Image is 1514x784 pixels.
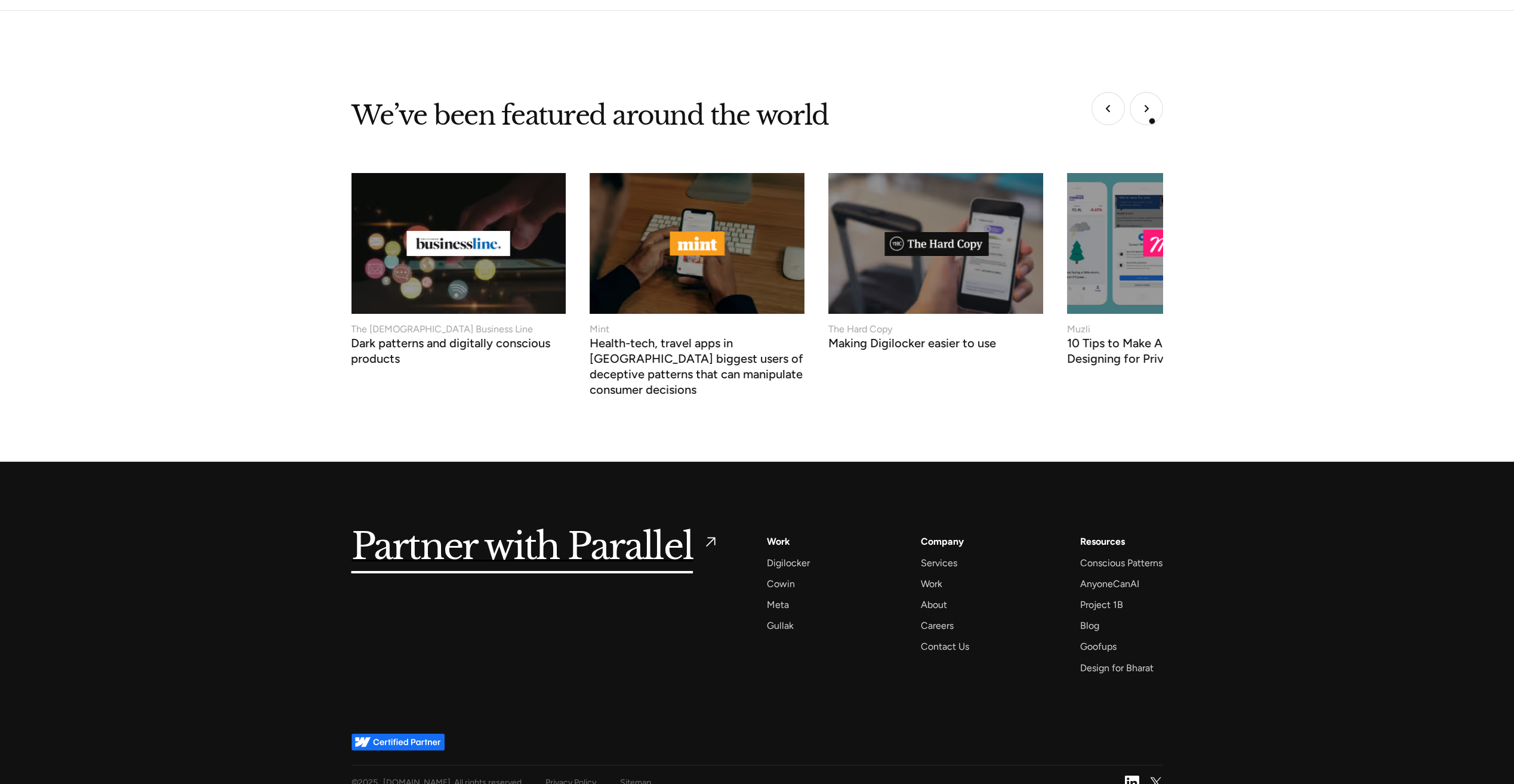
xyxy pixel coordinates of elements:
h3: 10 Tips to Make Apps More Human by Designing for Privacy [1067,339,1282,366]
a: Digilocker [767,555,810,571]
h3: Dark patterns and digitally conscious products [351,339,566,366]
div: The [DEMOGRAPHIC_DATA] Business Line [351,322,534,337]
a: MintHealth-tech, travel apps in [GEOGRAPHIC_DATA] biggest users of deceptive patterns that can ma... [590,173,804,394]
a: Contact Us [921,638,969,655]
a: Goofups [1080,638,1117,655]
a: Conscious Patterns [1080,555,1163,571]
div: Mint [590,322,609,337]
a: Cowin [767,576,795,592]
a: Careers [921,618,954,634]
a: Meta [767,597,789,613]
div: The Hard Copy [828,322,892,337]
a: The [DEMOGRAPHIC_DATA] Business LineDark patterns and digitally conscious products [351,173,566,363]
a: Company [921,533,964,550]
h5: Partner with Parallel [351,533,693,561]
a: The Hard CopyMaking Digilocker easier to use [828,173,1043,348]
a: Design for Bharat [1080,660,1154,676]
h3: Health-tech, travel apps in [GEOGRAPHIC_DATA] biggest users of deceptive patterns that can manipu... [590,339,804,397]
a: Work [921,576,942,592]
a: Services [921,555,957,571]
div: Next slide [1130,92,1163,125]
a: Work [767,533,790,550]
div: Go to last slide [1091,92,1125,125]
a: About [921,597,947,613]
a: Blog [1080,618,1099,634]
div: Muzli [1067,322,1090,337]
a: Partner with Parallel [351,533,720,561]
a: Gullak [767,618,794,634]
div: Resources [1080,533,1125,550]
a: AnyoneCanAI [1080,576,1139,592]
h3: Making Digilocker easier to use [828,339,996,351]
a: Project 1B [1080,597,1123,613]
